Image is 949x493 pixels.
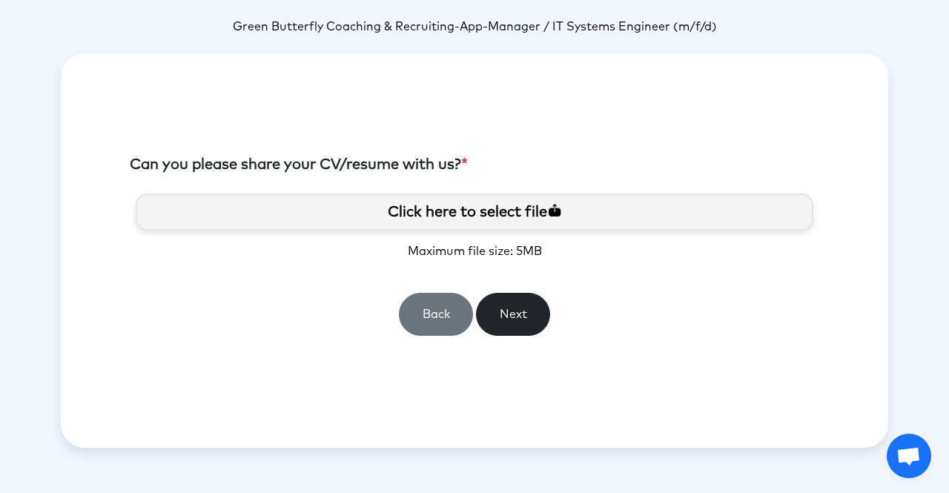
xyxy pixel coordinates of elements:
[399,293,473,336] button: Back
[136,242,813,260] p: Maximum file size: 5MB
[233,21,454,33] span: Green Butterfly Coaching & Recruiting
[887,434,931,478] a: Open chat
[61,18,888,36] p: -
[476,293,550,336] button: Next
[460,21,717,33] span: App-Manager / IT Systems Engineer (m/f/d)
[130,153,468,176] label: Can you please share your CV/resume with us?
[136,193,813,231] label: Click here to select file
